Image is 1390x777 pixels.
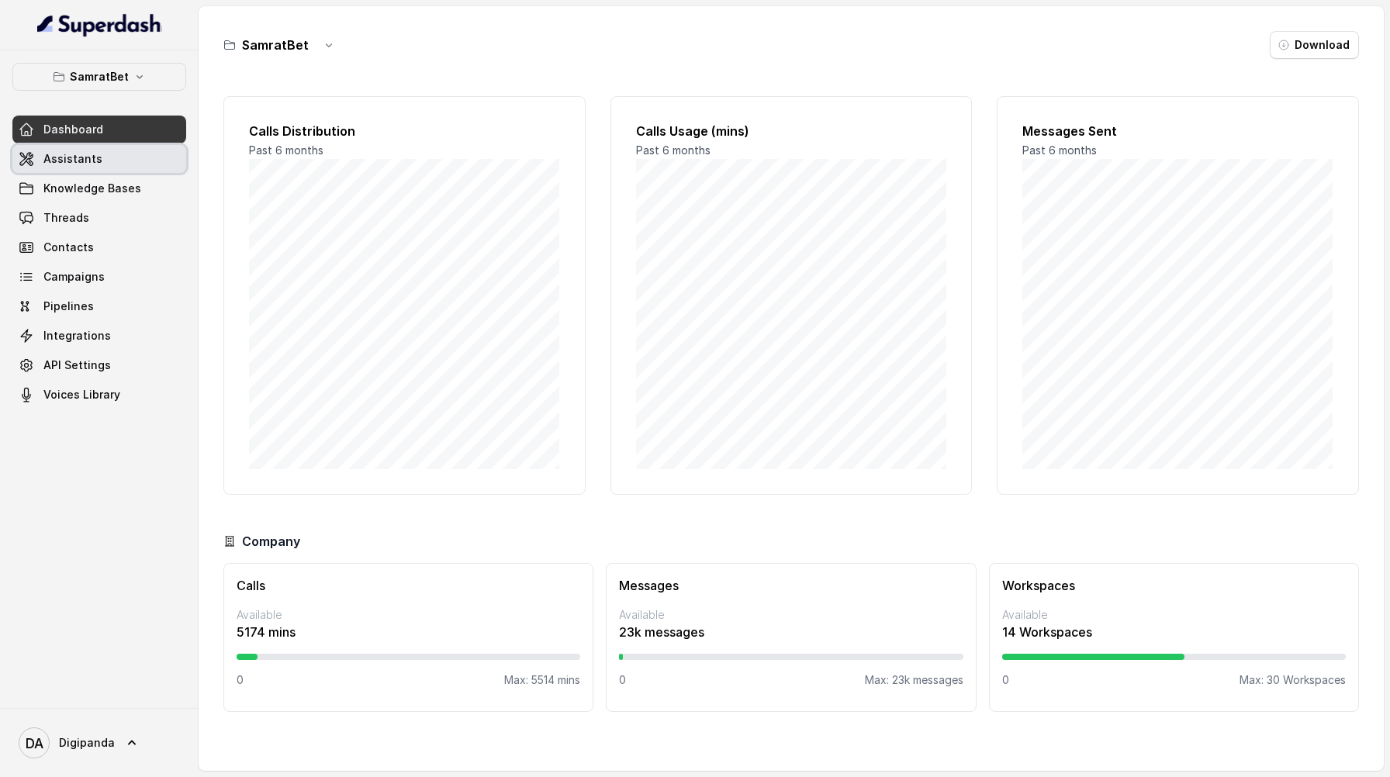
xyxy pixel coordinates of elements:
a: Voices Library [12,381,186,409]
img: light.svg [37,12,162,37]
span: Campaigns [43,269,105,285]
a: Dashboard [12,116,186,143]
span: Past 6 months [249,143,323,157]
span: API Settings [43,357,111,373]
p: SamratBet [70,67,129,86]
p: Available [1002,607,1346,623]
span: Past 6 months [636,143,711,157]
a: Assistants [12,145,186,173]
button: SamratBet [12,63,186,91]
a: Digipanda [12,721,186,765]
span: Knowledge Bases [43,181,141,196]
h2: Calls Usage (mins) [636,122,947,140]
h3: Messages [619,576,963,595]
p: Max: 5514 mins [504,672,580,688]
a: Campaigns [12,263,186,291]
h2: Calls Distribution [249,122,560,140]
p: 0 [619,672,626,688]
a: Contacts [12,233,186,261]
text: DA [26,735,43,751]
a: Knowledge Bases [12,174,186,202]
a: Integrations [12,322,186,350]
h2: Messages Sent [1022,122,1333,140]
p: Max: 30 Workspaces [1240,672,1346,688]
h3: Company [242,532,300,551]
span: Pipelines [43,299,94,314]
p: 5174 mins [237,623,580,641]
h3: Calls [237,576,580,595]
p: 0 [237,672,244,688]
h3: SamratBet [242,36,309,54]
button: Download [1270,31,1359,59]
a: API Settings [12,351,186,379]
p: Max: 23k messages [865,672,963,688]
p: Available [237,607,580,623]
p: 0 [1002,672,1009,688]
h3: Workspaces [1002,576,1346,595]
span: Digipanda [59,735,115,751]
span: Threads [43,210,89,226]
span: Past 6 months [1022,143,1097,157]
p: Available [619,607,963,623]
a: Threads [12,204,186,232]
span: Dashboard [43,122,103,137]
span: Integrations [43,328,111,344]
span: Voices Library [43,387,120,402]
span: Contacts [43,240,94,255]
p: 14 Workspaces [1002,623,1346,641]
span: Assistants [43,151,102,167]
a: Pipelines [12,292,186,320]
p: 23k messages [619,623,963,641]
